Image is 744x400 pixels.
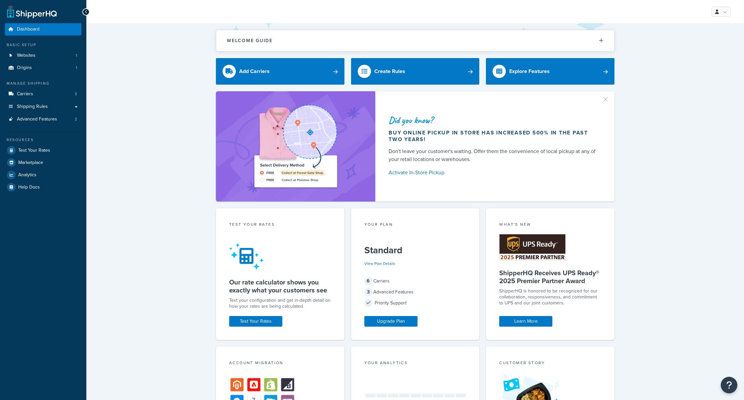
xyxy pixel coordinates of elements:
[239,67,270,76] div: Add Carriers
[5,101,81,113] a: Shipping Rules
[721,377,737,393] button: Open Resource Center
[5,113,81,125] a: Advanced Features2
[229,278,331,294] h5: Our rate calculator shows you exactly what your customers see
[364,277,372,285] span: 6
[235,101,356,192] img: ad-shirt-map-b0359fc47e01cab431d101c4b569394f6a03f54285957d908178d52f29eb9668.png
[76,65,77,71] span: 1
[229,316,282,327] a: Test Your Rates
[17,91,33,97] span: Carriers
[364,288,372,296] span: 3
[499,288,601,306] p: ShipperHQ is honored to be recognized for our collaboration, responsiveness, and commitment to UP...
[227,38,273,43] h2: Welcome Guide
[389,116,599,125] div: Did you know?
[5,62,81,74] li: Origins
[5,42,81,48] div: Basic Setup
[499,316,552,327] a: Learn More
[18,148,50,153] span: Test Your Rates
[17,117,57,122] span: Advanced Features
[5,137,81,143] div: Resources
[499,360,601,367] div: Customer Story
[364,316,418,327] a: Upgrade Plan
[17,65,32,71] span: Origins
[389,168,599,177] a: Activate In-Store Pickup
[5,88,81,100] a: Carriers3
[364,261,395,267] a: View Plan Details
[75,117,77,122] span: 2
[364,298,466,308] div: Priority Support
[5,157,81,169] a: Marketplace
[5,181,81,193] a: Help Docs
[229,221,331,229] div: Test your rates
[75,91,77,97] span: 3
[364,277,466,286] div: Carriers
[364,287,466,297] div: Advanced Features
[5,144,81,156] a: Test Your Rates
[229,360,331,367] div: Account Migration
[216,30,614,51] button: Welcome Guide
[5,88,81,100] li: Carriers
[216,58,344,85] a: Add Carriers
[5,23,81,36] a: Dashboard
[364,221,466,229] div: Your Plan
[5,81,81,86] div: Manage Shipping
[499,221,601,229] div: What's New
[351,58,480,85] a: Create Rules
[5,169,81,181] a: Analytics
[364,360,466,367] div: Your Analytics
[389,129,599,143] div: Buy online pickup in store has increased 500% in the past two years!
[389,147,599,163] div: Don't leave your customer's waiting. Offer them the convenience of local pickup at any of your re...
[18,185,40,190] span: Help Docs
[18,172,37,178] span: Analytics
[17,27,40,32] span: Dashboard
[374,67,405,76] div: Create Rules
[5,62,81,74] a: Origins1
[17,53,36,58] span: Websites
[229,297,331,309] div: Test your configuration and get in-depth detail on how your rates are being calculated.
[76,53,77,58] span: 1
[364,245,466,256] h5: Standard
[499,269,601,285] h5: ShipperHQ Receives UPS Ready® 2025 Premier Partner Award
[17,104,48,110] span: Shipping Rules
[5,49,81,62] a: Websites1
[486,58,614,85] a: Explore Features
[5,49,81,62] li: Websites
[18,160,43,166] span: Marketplace
[5,113,81,125] li: Advanced Features
[509,67,550,76] div: Explore Features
